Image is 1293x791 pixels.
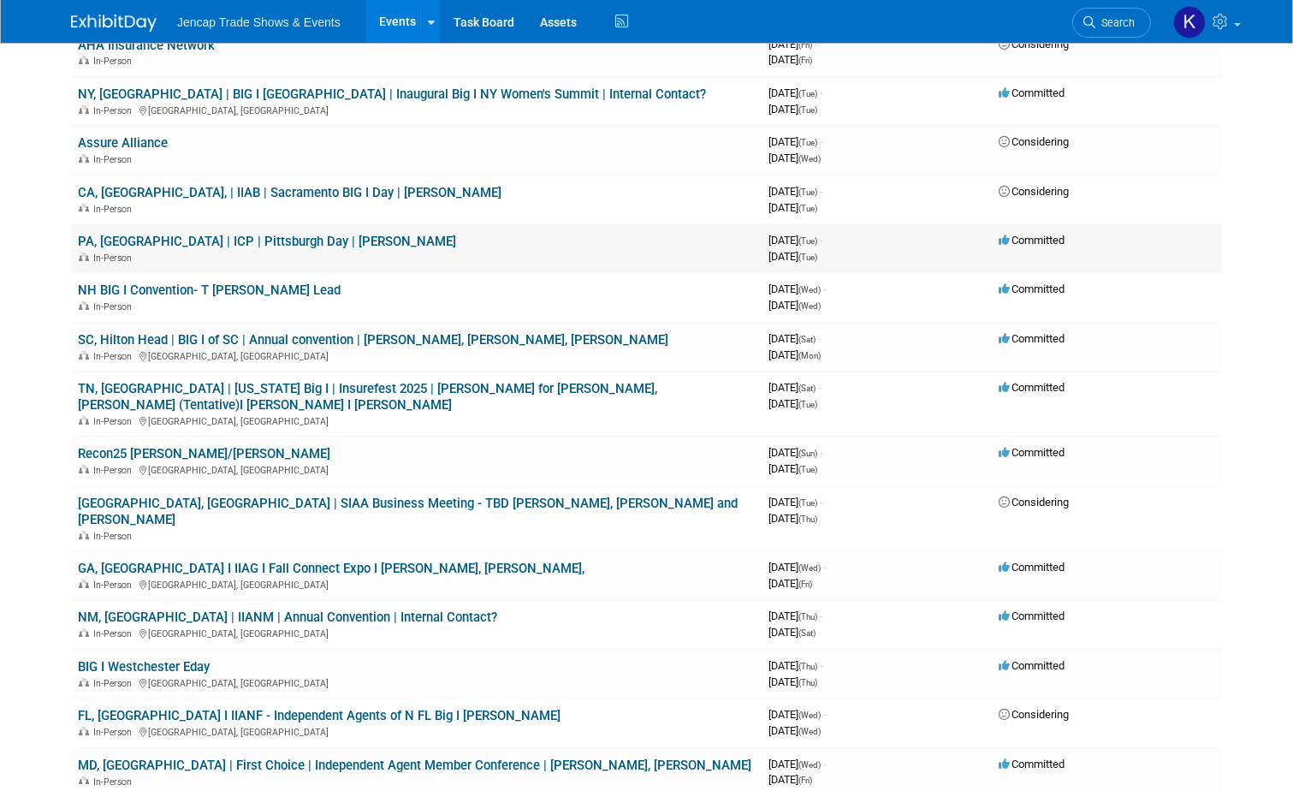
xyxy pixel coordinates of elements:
[798,580,812,589] span: (Fri)
[768,577,812,590] span: [DATE]
[78,348,755,362] div: [GEOGRAPHIC_DATA], [GEOGRAPHIC_DATA]
[79,776,89,785] img: In-Person Event
[768,185,822,198] span: [DATE]
[93,678,137,689] span: In-Person
[78,234,456,249] a: PA, [GEOGRAPHIC_DATA] | ICP | Pittsburgh Day | [PERSON_NAME]
[79,727,89,735] img: In-Person Event
[798,285,821,294] span: (Wed)
[93,776,137,788] span: In-Person
[79,531,89,539] img: In-Person Event
[93,105,137,116] span: In-Person
[798,760,821,770] span: (Wed)
[93,416,137,427] span: In-Person
[798,384,816,393] span: (Sat)
[999,708,1069,721] span: Considering
[93,204,137,215] span: In-Person
[798,678,817,687] span: (Thu)
[93,56,137,67] span: In-Person
[798,301,821,311] span: (Wed)
[93,154,137,165] span: In-Person
[798,612,817,621] span: (Thu)
[820,610,822,622] span: -
[78,282,341,298] a: NH BIG I Convention- T [PERSON_NAME] Lead
[768,348,821,361] span: [DATE]
[79,253,89,261] img: In-Person Event
[1173,6,1206,39] img: Kate Alben
[79,465,89,473] img: In-Person Event
[820,234,822,247] span: -
[798,514,817,524] span: (Thu)
[798,204,817,213] span: (Tue)
[798,105,817,115] span: (Tue)
[768,496,822,508] span: [DATE]
[999,86,1065,99] span: Committed
[798,400,817,409] span: (Tue)
[768,659,822,672] span: [DATE]
[999,38,1069,51] span: Considering
[78,626,755,639] div: [GEOGRAPHIC_DATA], [GEOGRAPHIC_DATA]
[78,103,755,116] div: [GEOGRAPHIC_DATA], [GEOGRAPHIC_DATA]
[78,332,668,348] a: SC, Hilton Head | BIG I of SC | Annual convention | [PERSON_NAME], [PERSON_NAME], [PERSON_NAME]
[71,15,157,32] img: ExhibitDay
[798,56,812,65] span: (Fri)
[78,86,706,102] a: NY, [GEOGRAPHIC_DATA] | BIG I [GEOGRAPHIC_DATA] | Inaugural Big I NY Women's Summit | Internal Co...
[768,201,817,214] span: [DATE]
[78,577,755,591] div: [GEOGRAPHIC_DATA], [GEOGRAPHIC_DATA]
[820,446,822,459] span: -
[798,449,817,458] span: (Sun)
[798,498,817,508] span: (Tue)
[798,711,821,720] span: (Wed)
[999,332,1065,345] span: Committed
[999,659,1065,672] span: Committed
[93,465,137,476] span: In-Person
[999,185,1069,198] span: Considering
[798,154,821,164] span: (Wed)
[798,662,817,671] span: (Thu)
[79,301,89,310] img: In-Person Event
[768,610,822,622] span: [DATE]
[79,204,89,212] img: In-Person Event
[820,659,822,672] span: -
[79,678,89,687] img: In-Person Event
[798,335,816,344] span: (Sat)
[818,381,821,394] span: -
[768,446,822,459] span: [DATE]
[999,135,1069,148] span: Considering
[93,351,137,362] span: In-Person
[798,351,821,360] span: (Mon)
[78,38,215,53] a: AHA Insurance Network
[768,53,812,66] span: [DATE]
[768,626,816,639] span: [DATE]
[798,40,812,50] span: (Fri)
[93,580,137,591] span: In-Person
[999,446,1065,459] span: Committed
[177,15,341,29] span: Jencap Trade Shows & Events
[820,185,822,198] span: -
[78,659,210,675] a: BIG I Westchester Eday
[999,561,1065,574] span: Committed
[78,724,755,738] div: [GEOGRAPHIC_DATA], [GEOGRAPHIC_DATA]
[78,708,560,723] a: FL, [GEOGRAPHIC_DATA] I IIANF - Independent Agents of N FL Big I [PERSON_NAME]
[768,724,821,737] span: [DATE]
[798,776,812,785] span: (Fri)
[798,138,817,147] span: (Tue)
[798,253,817,262] span: (Tue)
[78,561,584,576] a: GA, [GEOGRAPHIC_DATA] I IIAG I Fall Connect Expo I [PERSON_NAME], [PERSON_NAME],
[78,675,755,689] div: [GEOGRAPHIC_DATA], [GEOGRAPHIC_DATA]
[768,708,826,721] span: [DATE]
[78,462,755,476] div: [GEOGRAPHIC_DATA], [GEOGRAPHIC_DATA]
[798,236,817,246] span: (Tue)
[768,152,821,164] span: [DATE]
[93,531,137,542] span: In-Person
[1072,8,1151,38] a: Search
[999,610,1065,622] span: Committed
[798,465,817,474] span: (Tue)
[768,103,817,116] span: [DATE]
[798,89,817,98] span: (Tue)
[820,86,822,99] span: -
[79,105,89,114] img: In-Person Event
[78,381,657,413] a: TN, [GEOGRAPHIC_DATA] | [US_STATE] Big I | Insurefest 2025 | [PERSON_NAME] for [PERSON_NAME], [PE...
[823,758,826,770] span: -
[79,351,89,360] img: In-Person Event
[798,727,821,736] span: (Wed)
